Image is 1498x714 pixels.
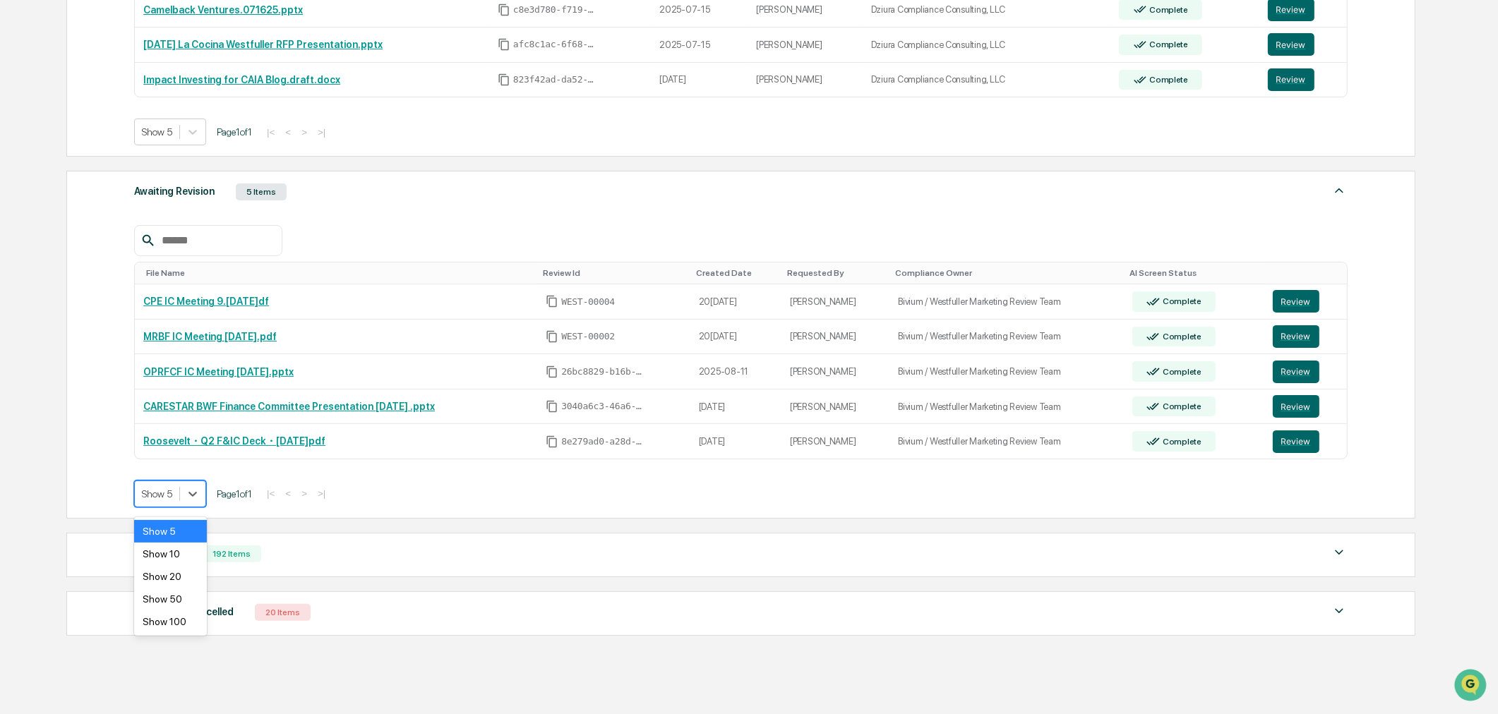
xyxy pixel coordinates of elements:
span: Pylon [140,350,171,361]
span: WEST-00002 [561,331,615,342]
span: 3040a6c3-46a6-4967-bb2b-85f2d937caf2 [561,401,646,412]
td: 2025-08-11 [690,354,781,389]
div: Toggle SortBy [696,268,776,278]
td: Bivium / Westfuller Marketing Review Team [889,424,1124,459]
button: Review [1273,395,1319,418]
button: |< [263,488,279,500]
span: c8e3d780-f719-41d7-84c3-a659409448a4 [513,4,598,16]
button: > [297,488,311,500]
a: Review [1268,68,1338,91]
span: Copy Id [546,330,558,343]
a: CPE IC Meeting 9.[DATE]df [143,296,269,307]
td: [PERSON_NAME] [781,389,889,425]
button: < [281,488,295,500]
button: > [297,126,311,138]
span: Attestations [116,289,175,303]
td: 2025-07-15 [651,28,748,63]
div: Show 100 [134,610,207,633]
div: Start new chat [64,108,232,122]
span: 8e279ad0-a28d-46d3-996c-bb4558ac32a4 [561,436,646,447]
p: How can we help? [14,30,257,52]
td: Bivium / Westfuller Marketing Review Team [889,284,1124,320]
div: Awaiting Revision [134,182,215,200]
div: We're available if you need us! [64,122,194,133]
button: < [281,126,295,138]
div: Show 10 [134,543,207,565]
td: [DATE] [690,389,781,425]
a: OPRFCF IC Meeting [DATE].pptx [143,366,294,377]
img: 8933085812038_c878075ebb4cc5468115_72.jpg [30,108,55,133]
button: |< [263,126,279,138]
div: Complete [1160,437,1202,447]
div: Complete [1160,367,1202,377]
button: Review [1273,325,1319,348]
td: 20[DATE] [690,320,781,355]
td: [PERSON_NAME] [781,424,889,459]
span: Copy Id [546,295,558,308]
div: Complete [1160,296,1202,306]
a: Impact Investing for CAIA Blog.draft.docx [143,74,340,85]
button: See all [219,154,257,171]
iframe: Open customer support [1453,667,1491,706]
td: Bivium / Westfuller Marketing Review Team [889,354,1124,389]
td: Bivium / Westfuller Marketing Review Team [889,389,1124,425]
button: Review [1268,68,1314,91]
td: [DATE] [690,424,781,459]
td: Bivium / Westfuller Marketing Review Team [889,320,1124,355]
span: Copy Id [546,365,558,378]
img: 1746055101610-c473b297-6a78-478c-a979-82029cc54cd1 [14,108,40,133]
button: >| [313,488,330,500]
div: Toggle SortBy [895,268,1118,278]
span: Data Lookup [28,315,89,329]
span: [DATE] [125,192,154,203]
div: 🖐️ [14,290,25,301]
div: Toggle SortBy [1276,268,1341,278]
td: Dziura Compliance Consulting, LLC [863,28,1111,63]
a: Camelback Ventures.071625.pptx [143,4,303,16]
img: caret [1331,603,1348,619]
span: [PERSON_NAME] [44,192,114,203]
a: Review [1273,395,1338,418]
button: Start new chat [240,112,257,129]
button: Review [1273,430,1319,453]
div: Toggle SortBy [543,268,685,278]
a: 🔎Data Lookup [8,310,95,335]
a: 🖐️Preclearance [8,283,97,308]
div: 5 Items [236,183,287,200]
div: Complete [1160,401,1202,411]
td: [PERSON_NAME] [781,284,889,320]
td: [PERSON_NAME] [748,28,863,63]
span: • [117,192,122,203]
a: Review [1273,290,1338,313]
a: MRBF IC Meeting [DATE].pdf [143,331,277,342]
div: Toggle SortBy [146,268,532,278]
a: Review [1273,430,1338,453]
div: Show 20 [134,565,207,588]
a: Review [1273,325,1338,348]
span: [DATE] [125,230,154,241]
div: Complete [1146,5,1188,15]
div: Complete [1160,332,1202,341]
td: Dziura Compliance Consulting, LLC [863,63,1111,97]
span: Page 1 of 1 [217,126,252,138]
a: Review [1268,33,1338,56]
span: Copy Id [498,4,510,16]
a: CARESTAR BWF Finance Committee Presentation [DATE] .pptx [143,401,435,412]
div: Show 5 [134,520,207,543]
button: Review [1273,290,1319,313]
a: Roosevelt・Q2 F&IC Deck・[DATE]pdf [143,435,325,447]
span: Copy Id [546,400,558,413]
button: >| [313,126,330,138]
div: 🔎 [14,317,25,328]
td: [PERSON_NAME] [781,320,889,355]
span: Page 1 of 1 [217,488,252,500]
a: Review [1273,361,1338,383]
img: Rachel Stanley [14,217,37,239]
div: 🗄️ [102,290,114,301]
a: [DATE] La Cocina Westfuller RFP Presentation.pptx [143,39,383,50]
span: 823f42ad-da52-427a-bdfe-d3b490ef0764 [513,74,598,85]
td: 20[DATE] [690,284,781,320]
div: Complete [1146,75,1188,85]
div: Show 50 [134,588,207,610]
